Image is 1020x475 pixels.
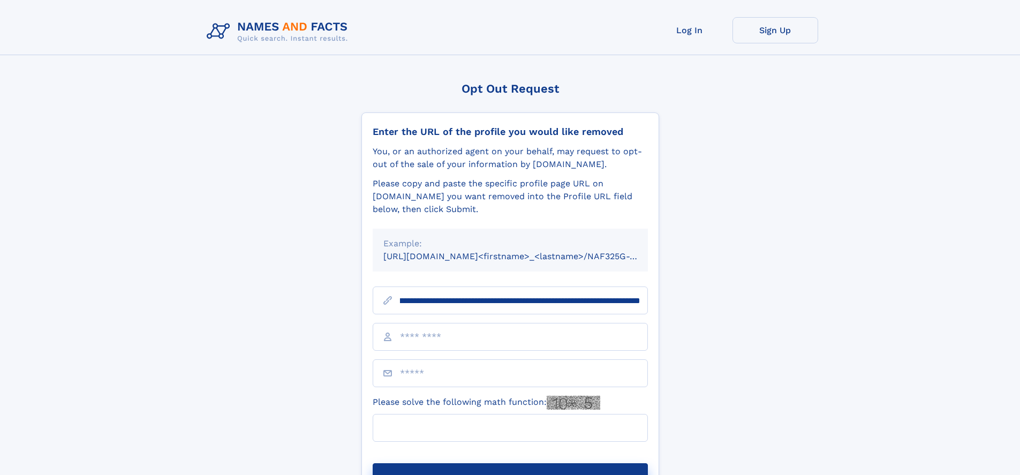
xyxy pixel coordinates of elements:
[383,237,637,250] div: Example:
[373,177,648,216] div: Please copy and paste the specific profile page URL on [DOMAIN_NAME] you want removed into the Pr...
[373,126,648,138] div: Enter the URL of the profile you would like removed
[647,17,732,43] a: Log In
[361,82,659,95] div: Opt Out Request
[383,251,668,261] small: [URL][DOMAIN_NAME]<firstname>_<lastname>/NAF325G-xxxxxxxx
[202,17,357,46] img: Logo Names and Facts
[373,396,600,410] label: Please solve the following math function:
[732,17,818,43] a: Sign Up
[373,145,648,171] div: You, or an authorized agent on your behalf, may request to opt-out of the sale of your informatio...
